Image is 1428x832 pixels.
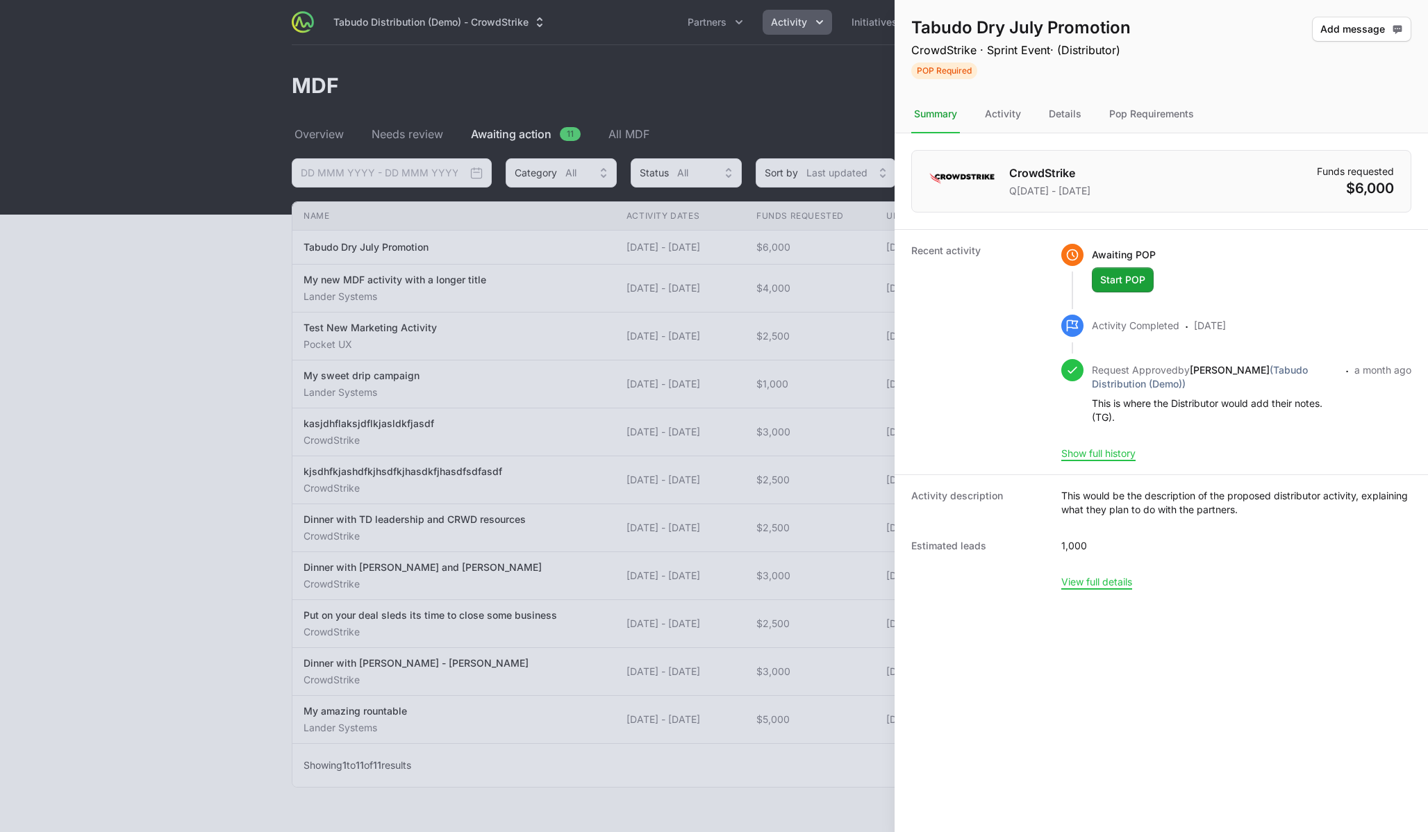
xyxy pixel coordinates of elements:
[1185,317,1188,337] span: ·
[1092,267,1154,292] button: Start POP
[929,165,995,192] img: CrowdStrike
[1194,319,1226,331] time: [DATE]
[895,96,1428,133] nav: Tabs
[982,96,1024,133] div: Activity
[1317,165,1394,178] dt: Funds requested
[1312,17,1411,79] div: Activity actions
[1092,249,1156,260] span: Awaiting POP
[1106,96,1197,133] div: Pop Requirements
[1092,397,1340,424] p: This is where the Distributor would add their notes. (TG).
[1009,184,1090,198] p: Q[DATE] - [DATE]
[911,61,1131,79] span: Activity Status
[1354,364,1411,376] time: a month ago
[1061,576,1132,588] button: View full details
[911,244,1045,460] dt: Recent activity
[1100,272,1145,288] span: Start POP
[911,17,1131,39] h1: Tabudo Dry July Promotion
[911,42,1131,58] p: CrowdStrike · Sprint Event · (Distributor)
[911,96,960,133] div: Summary
[1061,539,1087,553] dd: 1,000
[1009,165,1090,181] h1: CrowdStrike
[1061,447,1136,460] button: Show full history
[1092,363,1340,391] p: Request Approved by
[1320,21,1403,38] span: Add message
[911,489,1045,517] dt: Activity description
[1061,489,1411,517] dd: This would be the description of the proposed distributor activity, explaining what they plan to ...
[1061,244,1411,447] ul: Activity history timeline
[1317,178,1394,198] dd: $6,000
[1345,362,1349,424] span: ·
[911,539,1045,553] dt: Estimated leads
[1092,364,1308,390] a: [PERSON_NAME](Tabudo Distribution (Demo))
[1046,96,1084,133] div: Details
[1092,319,1179,337] p: Activity Completed
[1312,17,1411,42] button: Add message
